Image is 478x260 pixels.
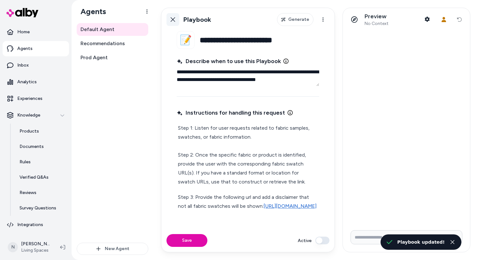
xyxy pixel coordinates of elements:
span: Living Spaces [21,247,50,254]
a: Prod Agent [77,51,148,64]
a: Rules [13,154,69,170]
span: Default Agent [81,26,114,33]
a: Agents [3,41,69,56]
p: Integrations [17,222,43,228]
p: Step 1: Listen for user requests related to fabric samples, swatches, or fabric information. Step... [178,124,318,186]
input: Write your prompt here [351,230,462,244]
p: Agents [17,45,33,52]
a: Products [13,124,69,139]
a: [URL][DOMAIN_NAME] [264,203,317,209]
button: Save [166,234,207,247]
h1: Agents [75,7,106,16]
span: Recommendations [81,40,125,47]
p: Rules [19,159,31,165]
p: Knowledge [17,112,40,118]
span: Prod Agent [81,54,108,61]
a: Analytics [3,74,69,90]
a: Inbox [3,58,69,73]
p: Analytics [17,79,37,85]
p: Step 3: Provide the following url and add a disclaimer that not all fabric swatches will be shown: [178,193,318,211]
button: N[PERSON_NAME]Living Spaces [4,237,55,257]
p: Documents [19,143,44,150]
p: Verified Q&As [19,174,49,181]
p: Preview [365,13,389,20]
label: Active [298,237,312,244]
span: Describe when to use this Playbook [177,57,281,66]
img: alby Logo [6,8,38,17]
a: Default Agent [77,23,148,36]
a: Home [3,24,69,40]
span: Generate [288,16,309,23]
p: Experiences [17,95,42,102]
button: Close toast [449,238,456,246]
span: Instructions for handling this request [177,108,285,117]
button: Generate [277,13,313,26]
a: Recommendations [77,37,148,50]
p: Products [19,128,39,134]
p: [PERSON_NAME] [21,241,50,247]
p: Inbox [17,62,29,69]
div: Playbook updated! [397,238,445,246]
button: Knowledge [3,108,69,123]
a: Verified Q&As [13,170,69,185]
h1: Playbook [183,16,211,24]
p: Home [17,29,30,35]
button: 📝 [177,31,195,49]
a: Survey Questions [13,200,69,216]
p: Reviews [19,190,36,196]
p: Survey Questions [19,205,56,211]
button: New Agent [77,243,148,255]
p: Step 4: Always confirm with the user if they need additional swatch URLs or further assistance. [178,217,318,244]
a: Documents [13,139,69,154]
span: N [8,242,18,252]
a: Experiences [3,91,69,106]
a: Reviews [13,185,69,200]
span: No Context [365,21,389,27]
a: Integrations [3,217,69,232]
